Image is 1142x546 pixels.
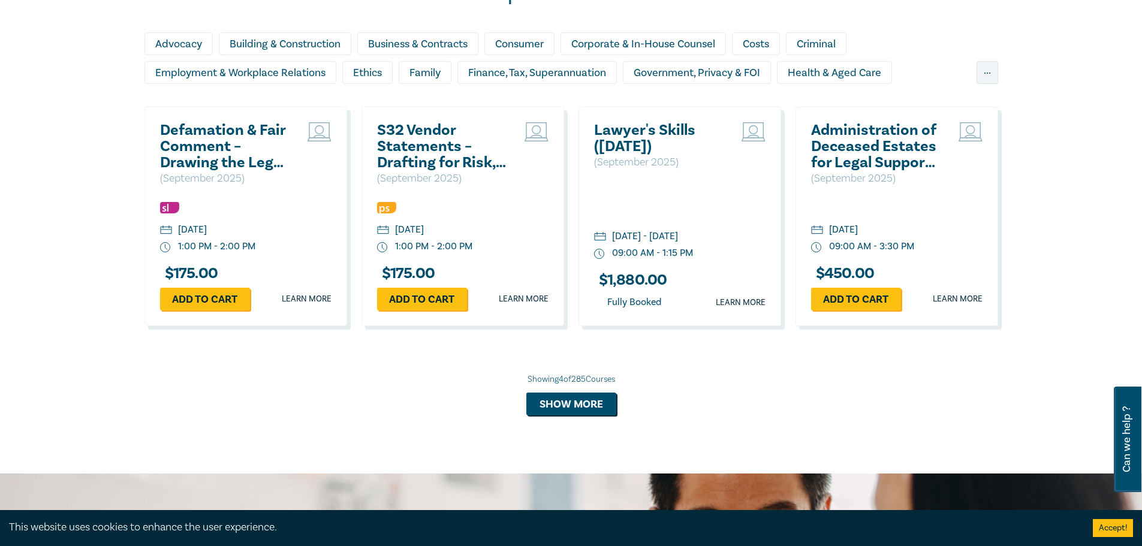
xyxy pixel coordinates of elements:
[1093,519,1133,537] button: Accept cookies
[282,293,332,305] a: Learn more
[742,122,766,141] img: Live Stream
[299,90,418,113] div: Intellectual Property
[716,297,766,309] a: Learn more
[594,249,605,260] img: watch
[777,61,892,84] div: Health & Aged Care
[377,266,435,282] h3: $ 175.00
[732,32,780,55] div: Costs
[525,122,549,141] img: Live Stream
[160,122,289,171] a: Defamation & Fair Comment – Drawing the Legal Line
[395,223,424,237] div: [DATE]
[594,294,674,310] div: Fully Booked
[144,61,336,84] div: Employment & Workplace Relations
[144,90,293,113] div: Insolvency & Restructuring
[357,32,478,55] div: Business & Contracts
[811,288,901,310] a: Add to cart
[160,225,172,236] img: calendar
[219,32,351,55] div: Building & Construction
[342,61,393,84] div: Ethics
[9,520,1075,535] div: This website uses cookies to enhance the user experience.
[811,171,940,186] p: ( September 2025 )
[829,240,914,254] div: 09:00 AM - 3:30 PM
[829,223,858,237] div: [DATE]
[377,225,389,236] img: calendar
[160,266,218,282] h3: $ 175.00
[977,61,998,84] div: ...
[561,32,726,55] div: Corporate & In-House Counsel
[1121,394,1132,485] span: Can we help ?
[178,240,255,254] div: 1:00 PM - 2:00 PM
[671,90,840,113] div: Personal Injury & Medico-Legal
[144,32,213,55] div: Advocacy
[811,122,940,171] a: Administration of Deceased Estates for Legal Support Staff ([DATE])
[424,90,592,113] div: Litigation & Dispute Resolution
[484,32,555,55] div: Consumer
[377,242,388,253] img: watch
[526,393,616,415] button: Show more
[959,122,983,141] img: Live Stream
[612,246,693,260] div: 09:00 AM - 1:15 PM
[811,266,875,282] h3: $ 450.00
[160,288,250,310] a: Add to cart
[399,61,451,84] div: Family
[594,122,723,155] a: Lawyer's Skills ([DATE])
[811,242,822,253] img: watch
[933,293,983,305] a: Learn more
[395,240,472,254] div: 1:00 PM - 2:00 PM
[594,232,606,243] img: calendar
[811,225,823,236] img: calendar
[377,288,467,310] a: Add to cart
[160,202,179,213] img: Substantive Law
[612,230,678,243] div: [DATE] - [DATE]
[377,122,506,171] a: S32 Vendor Statements – Drafting for Risk, Clarity & Compliance
[786,32,846,55] div: Criminal
[598,90,665,113] div: Migration
[457,61,617,84] div: Finance, Tax, Superannuation
[160,242,171,253] img: watch
[308,122,332,141] img: Live Stream
[623,61,771,84] div: Government, Privacy & FOI
[377,202,396,213] img: Professional Skills
[144,373,998,385] div: Showing 4 of 285 Courses
[594,155,723,170] p: ( September 2025 )
[160,171,289,186] p: ( September 2025 )
[178,223,207,237] div: [DATE]
[499,293,549,305] a: Learn more
[594,272,667,288] h3: $ 1,880.00
[377,171,506,186] p: ( September 2025 )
